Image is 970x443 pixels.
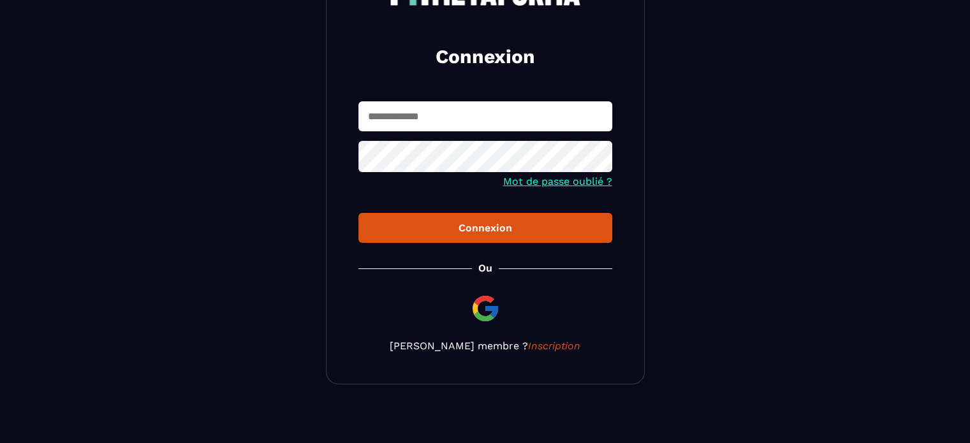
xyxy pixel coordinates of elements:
[478,262,492,274] p: Ou
[528,340,580,352] a: Inscription
[374,44,597,69] h2: Connexion
[358,340,612,352] p: [PERSON_NAME] membre ?
[358,213,612,243] button: Connexion
[470,293,501,324] img: google
[369,222,602,234] div: Connexion
[503,175,612,187] a: Mot de passe oublié ?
